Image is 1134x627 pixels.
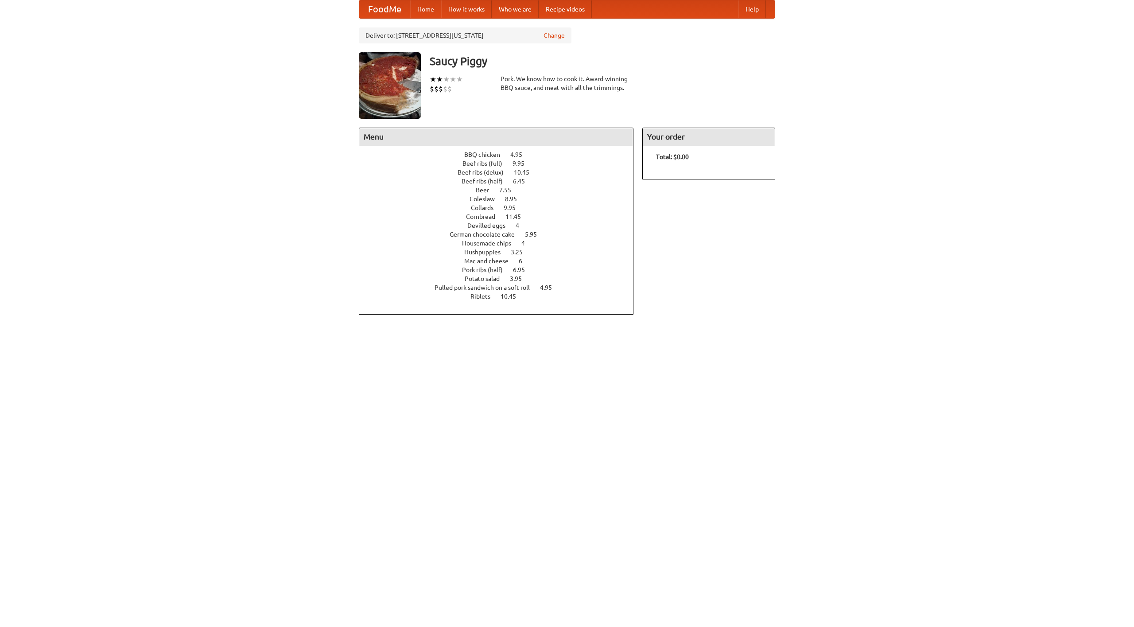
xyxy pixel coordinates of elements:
span: BBQ chicken [464,151,509,158]
span: 6 [519,257,531,265]
span: German chocolate cake [450,231,524,238]
span: 6.45 [513,178,534,185]
a: Pulled pork sandwich on a soft roll 4.95 [435,284,568,291]
span: 9.95 [513,160,533,167]
a: Housemade chips 4 [462,240,541,247]
span: Housemade chips [462,240,520,247]
a: Home [410,0,441,18]
div: Pork. We know how to cook it. Award-winning BBQ sauce, and meat with all the trimmings. [501,74,633,92]
span: Mac and cheese [464,257,517,265]
a: How it works [441,0,492,18]
a: German chocolate cake 5.95 [450,231,553,238]
a: Beef ribs (half) 6.45 [462,178,541,185]
a: Beef ribs (delux) 10.45 [458,169,546,176]
li: ★ [436,74,443,84]
li: $ [443,84,447,94]
a: Collards 9.95 [471,204,532,211]
span: 4 [521,240,534,247]
a: Beef ribs (full) 9.95 [462,160,541,167]
a: Potato salad 3.95 [465,275,538,282]
span: Devilled eggs [467,222,514,229]
li: ★ [430,74,436,84]
a: Pork ribs (half) 6.95 [462,266,541,273]
span: 5.95 [525,231,546,238]
span: Riblets [470,293,499,300]
a: Beer 7.55 [476,187,528,194]
li: ★ [456,74,463,84]
div: Deliver to: [STREET_ADDRESS][US_STATE] [359,27,571,43]
a: Change [544,31,565,40]
span: Beef ribs (delux) [458,169,513,176]
span: Pork ribs (half) [462,266,512,273]
img: angular.jpg [359,52,421,119]
li: $ [439,84,443,94]
a: Mac and cheese 6 [464,257,539,265]
h4: Your order [643,128,775,146]
span: 3.95 [510,275,531,282]
span: 3.25 [511,249,532,256]
span: Hushpuppies [464,249,509,256]
a: BBQ chicken 4.95 [464,151,539,158]
a: Riblets 10.45 [470,293,532,300]
span: 4 [516,222,528,229]
li: $ [434,84,439,94]
span: Beef ribs (full) [462,160,511,167]
a: Recipe videos [539,0,592,18]
span: 7.55 [499,187,520,194]
span: 4.95 [510,151,531,158]
span: 8.95 [505,195,526,203]
li: ★ [443,74,450,84]
a: Help [738,0,766,18]
span: 10.45 [514,169,538,176]
a: Cornbread 11.45 [466,213,537,220]
span: 10.45 [501,293,525,300]
span: 6.95 [513,266,534,273]
span: Collards [471,204,502,211]
span: Pulled pork sandwich on a soft roll [435,284,539,291]
span: 11.45 [505,213,530,220]
a: FoodMe [359,0,410,18]
span: Beer [476,187,498,194]
span: 9.95 [504,204,524,211]
h4: Menu [359,128,633,146]
span: Coleslaw [470,195,504,203]
a: Devilled eggs 4 [467,222,536,229]
li: ★ [450,74,456,84]
span: Cornbread [466,213,504,220]
li: $ [447,84,452,94]
a: Hushpuppies 3.25 [464,249,539,256]
span: 4.95 [540,284,561,291]
span: Potato salad [465,275,509,282]
a: Coleslaw 8.95 [470,195,533,203]
span: Beef ribs (half) [462,178,512,185]
b: Total: $0.00 [656,153,689,160]
h3: Saucy Piggy [430,52,775,70]
li: $ [430,84,434,94]
a: Who we are [492,0,539,18]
